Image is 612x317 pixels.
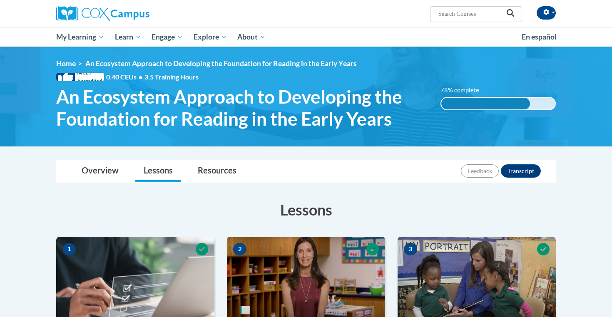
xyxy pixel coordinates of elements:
[233,243,246,255] span: 2
[232,27,271,47] a: About
[139,73,142,81] span: •
[438,9,504,19] input: Search Courses
[135,160,181,182] a: Lessons
[56,199,556,220] h3: Lessons
[516,28,562,46] a: En español
[56,59,76,68] a: Home
[56,6,149,21] img: Cox Campus
[51,27,109,47] a: My Learning
[62,243,76,255] span: 1
[115,32,141,42] span: Learn
[44,27,568,47] div: Main menu
[85,59,357,68] span: An Ecosystem Approach to Developing the Foundation for Reading in the Early Years
[461,164,499,178] button: Feedback
[56,73,104,81] span: IACET Accredited
[56,6,214,21] a: Cox Campus
[189,160,245,182] a: Resources
[188,27,232,47] a: Explore
[73,160,127,182] a: Overview
[194,32,227,42] span: Explore
[504,9,517,20] button: Search
[537,6,556,20] button: Account Settings
[152,32,183,42] span: Engage
[441,98,530,109] div: 78% complete
[522,32,557,41] span: En español
[146,27,188,47] a: Engage
[144,73,199,81] span: 3.5 Training Hours
[404,243,417,255] span: 3
[109,27,147,47] a: Learn
[237,32,266,42] span: About
[501,164,541,178] button: Transcript
[440,86,488,95] label: 78% complete
[106,72,144,82] span: 0.40 CEUs
[56,32,104,42] span: My Learning
[56,86,428,130] span: An Ecosystem Approach to Developing the Foundation for Reading in the Early Years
